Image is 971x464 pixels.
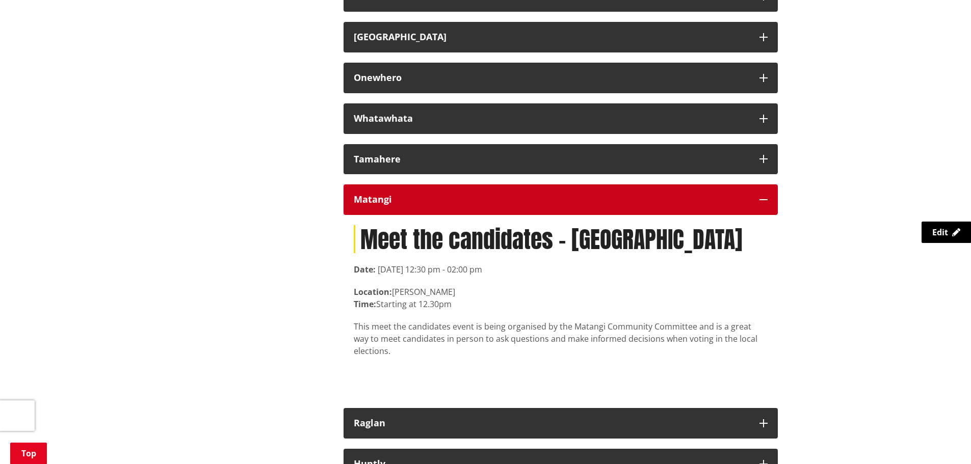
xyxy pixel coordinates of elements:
[354,32,749,42] div: [GEOGRAPHIC_DATA]
[344,144,778,175] button: Tamahere
[354,73,749,83] div: Onewhero
[344,103,778,134] button: Whatawhata
[924,421,961,458] iframe: Messenger Launcher
[344,63,778,93] button: Onewhero
[344,184,778,215] button: Matangi
[354,286,768,310] p: [PERSON_NAME] Starting at 12.30pm
[354,418,749,428] div: Raglan
[354,264,376,275] strong: Date:
[344,22,778,52] button: [GEOGRAPHIC_DATA]
[378,264,482,275] time: [DATE] 12:30 pm - 02:00 pm
[344,408,778,439] button: Raglan
[354,225,768,253] h1: Meet the candidates - [GEOGRAPHIC_DATA]
[354,286,392,297] strong: Location:
[354,298,376,310] strong: Time:
[354,195,749,205] div: Matangi
[354,114,749,124] div: Whatawhata
[10,443,47,464] a: Top
[354,154,749,165] div: Tamahere
[354,320,768,357] p: This meet the candidates event is being organised by the Matangi Community Committee and is a gre...
[932,227,948,238] span: Edit
[922,222,971,243] a: Edit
